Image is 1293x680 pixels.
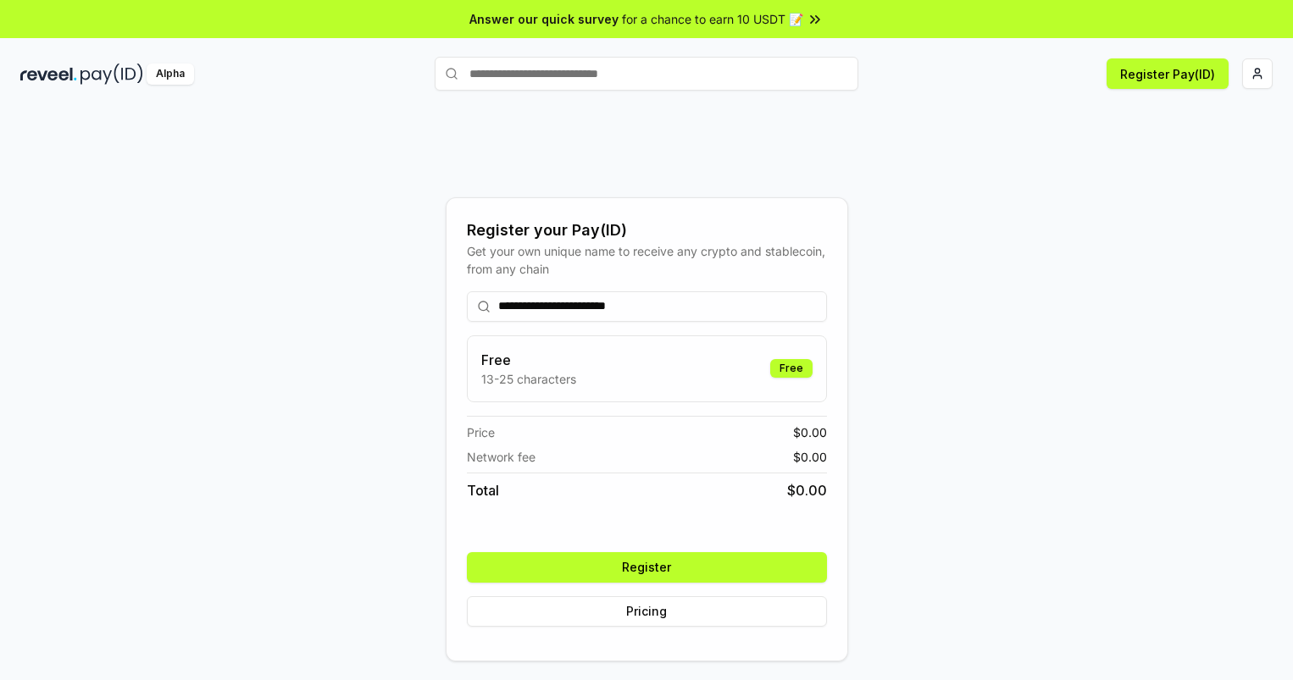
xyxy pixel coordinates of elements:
[793,423,827,441] span: $ 0.00
[793,448,827,466] span: $ 0.00
[481,350,576,370] h3: Free
[80,64,143,85] img: pay_id
[467,423,495,441] span: Price
[467,448,536,466] span: Network fee
[467,552,827,583] button: Register
[467,596,827,627] button: Pricing
[1107,58,1229,89] button: Register Pay(ID)
[481,370,576,388] p: 13-25 characters
[467,480,499,500] span: Total
[787,480,827,500] span: $ 0.00
[467,218,827,242] div: Register your Pay(ID)
[20,64,77,85] img: reveel_dark
[147,64,194,85] div: Alpha
[467,242,827,278] div: Get your own unique name to receive any crypto and stablecoin, from any chain
[469,10,619,28] span: Answer our quick survey
[622,10,803,28] span: for a chance to earn 10 USDT 📝
[770,359,813,378] div: Free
